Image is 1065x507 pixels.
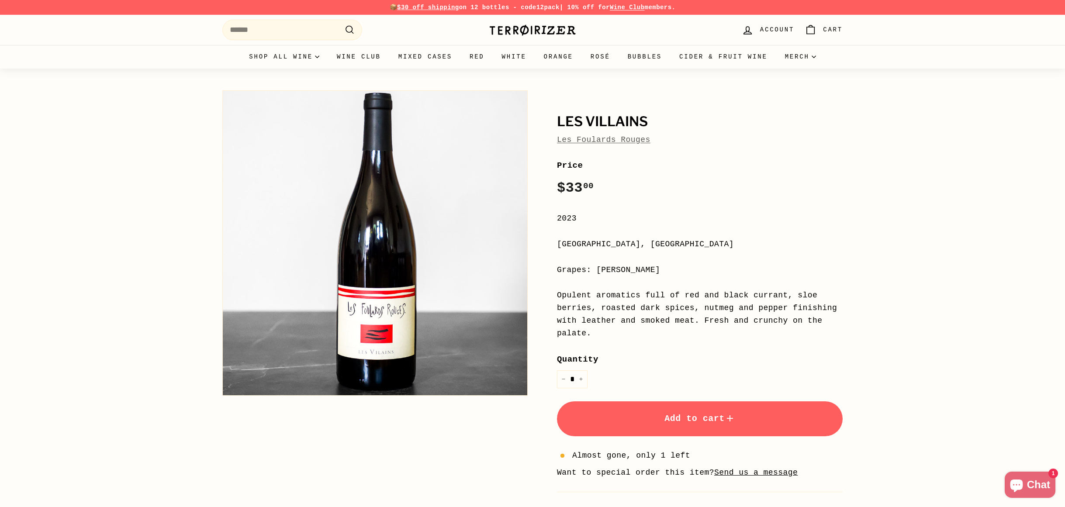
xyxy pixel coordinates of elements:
a: Les Foulards Rouges [557,135,650,144]
inbox-online-store-chat: Shopify online store chat [1002,472,1058,500]
span: Cart [823,25,843,34]
button: Add to cart [557,401,843,436]
a: Bubbles [619,45,671,69]
a: Rosé [582,45,619,69]
h1: Les Villains [557,114,843,129]
div: Primary [205,45,860,69]
a: Send us a message [714,468,798,477]
div: 2023 [557,212,843,225]
span: Almost gone, only 1 left [572,449,690,462]
sup: 00 [583,181,594,191]
a: Cider & Fruit Wine [671,45,776,69]
li: Want to special order this item? [557,466,843,479]
span: Add to cart [664,414,735,424]
a: White [493,45,535,69]
a: Red [461,45,493,69]
label: Price [557,159,843,172]
summary: Merch [776,45,825,69]
button: Increase item quantity by one [574,370,588,388]
div: [GEOGRAPHIC_DATA], [GEOGRAPHIC_DATA] [557,238,843,251]
a: Orange [535,45,582,69]
a: Account [737,17,799,43]
span: Account [760,25,794,34]
button: Reduce item quantity by one [557,370,570,388]
summary: Shop all wine [240,45,328,69]
span: $33 [557,180,594,196]
p: 📦 on 12 bottles - code | 10% off for members. [222,3,843,12]
strong: 12pack [536,4,560,11]
span: $30 off shipping [397,4,459,11]
div: Opulent aromatics full of red and black currant, sloe berries, roasted dark spices, nutmeg and pe... [557,289,843,339]
a: Mixed Cases [390,45,461,69]
div: Grapes: [PERSON_NAME] [557,264,843,276]
a: Wine Club [610,4,645,11]
a: Wine Club [328,45,390,69]
label: Quantity [557,353,843,366]
input: quantity [557,370,588,388]
a: Cart [799,17,848,43]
